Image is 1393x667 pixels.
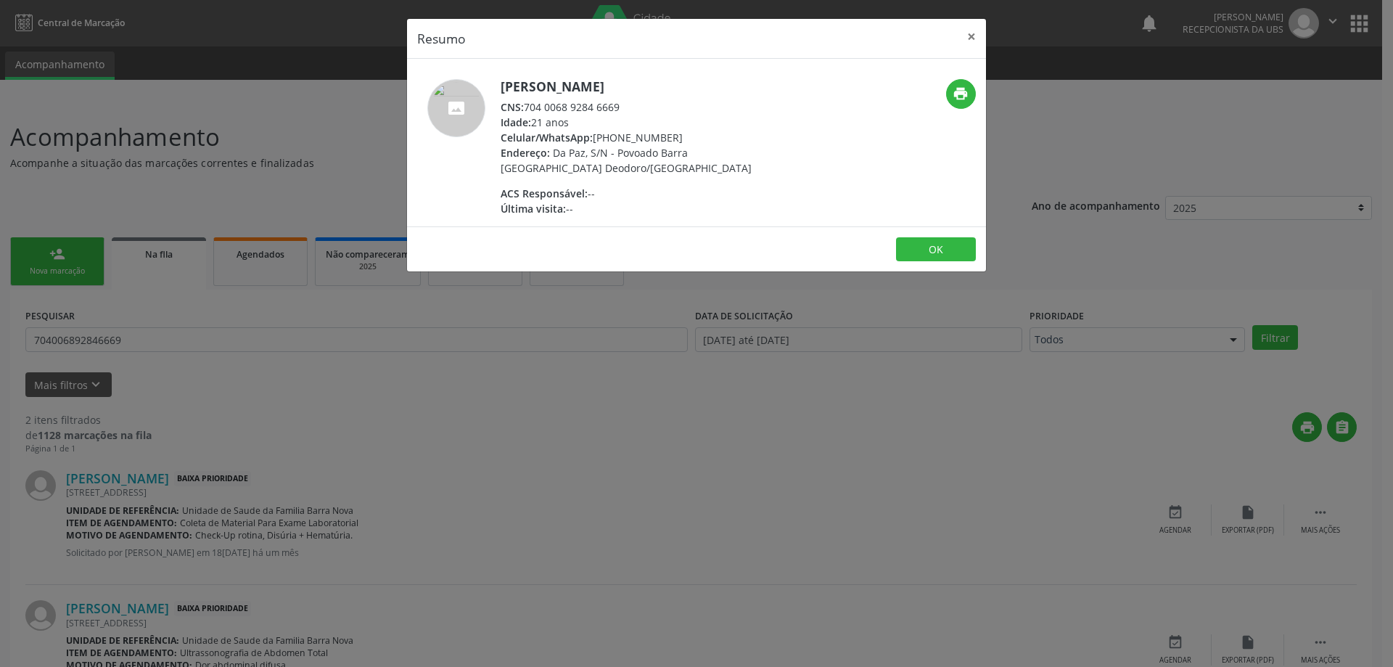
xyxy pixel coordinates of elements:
span: Celular/WhatsApp: [501,131,593,144]
img: accompaniment [427,79,485,137]
button: print [946,79,976,109]
div: 704 0068 9284 6669 [501,99,783,115]
span: CNS: [501,100,524,114]
h5: [PERSON_NAME] [501,79,783,94]
span: Última visita: [501,202,566,216]
button: Close [957,19,986,54]
div: -- [501,201,783,216]
div: -- [501,186,783,201]
button: OK [896,237,976,262]
span: Endereço: [501,146,550,160]
span: Da Paz, S/N - Povoado Barra [GEOGRAPHIC_DATA] Deodoro/[GEOGRAPHIC_DATA] [501,146,752,175]
div: [PHONE_NUMBER] [501,130,783,145]
h5: Resumo [417,29,466,48]
span: Idade: [501,115,531,129]
i: print [953,86,969,102]
div: 21 anos [501,115,783,130]
span: ACS Responsável: [501,187,588,200]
